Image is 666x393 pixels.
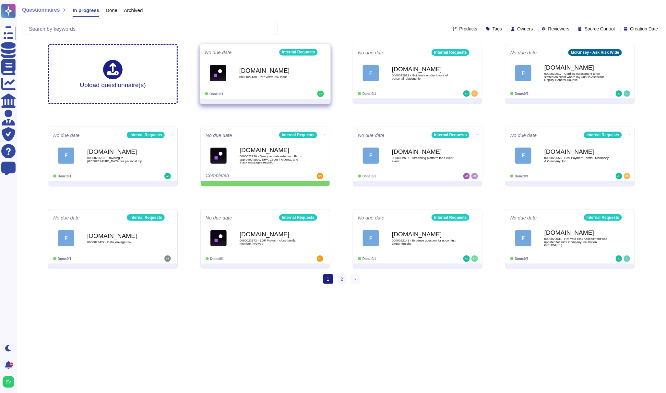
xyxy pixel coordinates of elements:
[279,49,318,55] div: Internal Requests
[432,132,470,138] div: Internal Requests
[205,50,232,55] span: No due date
[624,255,630,262] img: user
[544,230,609,236] b: [DOMAIN_NAME]
[323,274,333,284] span: 1
[53,133,80,138] span: No due date
[87,156,152,163] span: 0000022618 - Traveling to [GEOGRAPHIC_DATA] for personal trip
[616,90,622,97] img: user
[279,132,317,138] div: Internal Requests
[548,27,569,31] span: Reviewers
[624,90,630,97] img: user
[206,133,232,138] span: No due date
[58,257,71,261] span: Done: 0/1
[358,215,385,220] span: No due date
[58,230,74,246] div: F
[124,8,143,13] span: Archived
[585,27,615,31] span: Source Control
[363,230,379,246] div: F
[624,173,630,179] img: user
[239,75,305,79] span: 0000022430 - RE: Wave risk issue
[317,91,324,97] img: user
[510,133,537,138] span: No due date
[463,173,470,179] img: user
[240,231,304,237] b: [DOMAIN_NAME]
[471,255,478,262] img: user
[53,215,80,220] span: No due date
[510,50,537,55] span: No due date
[58,148,74,164] div: F
[392,156,457,163] span: 0000022607 - Streaming platform for a client event
[164,255,171,262] img: user
[392,239,457,245] span: 0000022143 - Expense question for upcoming dinner tonight
[240,239,304,245] span: 0000022372 - EDP Project - close family member involved
[392,66,457,72] b: [DOMAIN_NAME]
[515,65,531,81] div: F
[87,149,152,155] b: [DOMAIN_NAME]
[210,148,227,164] img: Logo
[515,174,529,178] span: Done: 0/1
[616,255,622,262] img: user
[463,255,470,262] img: user
[363,174,376,178] span: Done: 0/1
[210,257,224,261] span: Done: 0/1
[584,132,622,138] div: Internal Requests
[106,8,117,13] span: Done
[337,274,347,284] a: 2
[432,214,470,221] div: Internal Requests
[210,65,226,81] img: Logo
[206,173,285,179] div: Completed
[239,67,305,73] b: [DOMAIN_NAME]
[630,27,658,31] span: Creation Date
[363,65,379,81] div: F
[515,92,529,95] span: Done: 0/1
[127,214,165,221] div: Internal Requests
[80,60,146,88] div: Upload questionnaire(s)
[515,257,529,261] span: Done: 0/1
[87,241,152,244] span: 0000022477 - Data leakage risk
[317,255,323,262] img: user
[471,90,478,97] img: user
[87,233,152,239] b: [DOMAIN_NAME]
[493,27,502,31] span: Tags
[510,215,537,220] span: No due date
[392,74,457,80] span: 0000022622 - Guidance on disclosure of personal relationship
[544,156,609,163] span: 0000022556 - GMI Payment Terms | McKinsey & Company, Inc.
[3,376,14,388] img: user
[471,173,478,179] img: user
[26,23,277,35] input: Search by keywords
[209,92,223,95] span: Done: 0/1
[206,215,232,220] span: No due date
[568,49,622,56] div: McKinsey - Ask Risk Wide
[544,149,609,155] b: [DOMAIN_NAME]
[515,148,531,164] div: F
[517,27,533,31] span: Owners
[363,148,379,164] div: F
[544,64,609,71] b: [DOMAIN_NAME]
[127,132,165,138] div: Internal Requests
[58,174,71,178] span: Done: 0/1
[354,276,356,282] span: ›
[392,149,457,155] b: [DOMAIN_NAME]
[358,133,385,138] span: No due date
[363,92,376,95] span: Done: 0/1
[515,230,531,246] div: F
[1,375,19,389] button: user
[459,27,477,31] span: Products
[616,173,622,179] img: user
[9,363,13,366] div: 9+
[544,237,609,247] span: 0000022035 - Re: Your Risk Assessment was updated for UCX Company Incubation (5751WG01)
[584,214,622,221] div: Internal Requests
[544,72,609,82] span: 0000022617 - Conflict assessment to be staffed on client where my Aunt is Assistant Deputy Genera...
[240,155,304,164] span: 0000022229 - Query re: data retention, Firm-approved apps, SR+, Cyber incidents, and Slack messag...
[22,7,60,13] span: Questionnaires
[73,8,99,13] span: In progress
[279,214,317,221] div: Internal Requests
[463,90,470,97] img: user
[363,257,376,261] span: Done: 0/1
[240,147,304,153] b: [DOMAIN_NAME]
[164,173,171,179] img: user
[317,173,323,179] img: user
[358,50,385,55] span: No due date
[210,230,227,246] img: Logo
[432,49,470,56] div: Internal Requests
